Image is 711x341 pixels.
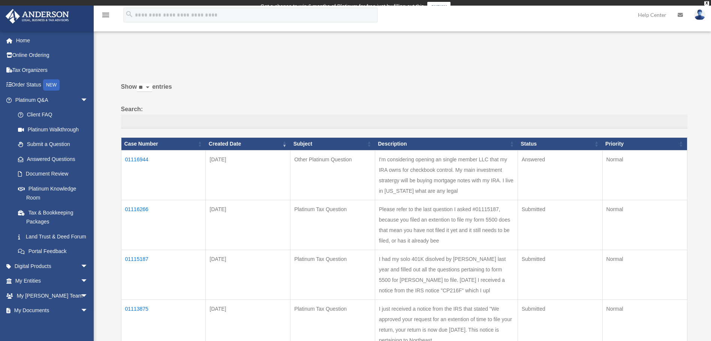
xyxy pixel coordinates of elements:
a: Land Trust & Deed Forum [10,229,96,244]
td: [DATE] [206,250,290,299]
td: Please refer to the last question I asked #01115187, because you filed an extention to file my fo... [375,200,518,250]
i: search [125,10,133,18]
a: Online Ordering [5,48,99,63]
a: Answered Questions [10,152,92,167]
a: Platinum Q&Aarrow_drop_down [5,92,96,107]
td: Normal [602,200,687,250]
td: Submitted [518,250,602,299]
th: Priority: activate to sort column ascending [602,138,687,150]
a: Order StatusNEW [5,77,99,93]
a: Platinum Knowledge Room [10,181,96,205]
th: Subject: activate to sort column ascending [290,138,375,150]
a: Client FAQ [10,107,96,122]
td: Submitted [518,200,602,250]
td: Platinum Tax Question [290,250,375,299]
a: Portal Feedback [10,244,96,259]
img: Anderson Advisors Platinum Portal [3,9,71,24]
a: Document Review [10,167,96,182]
a: Tax Organizers [5,63,99,77]
div: Get a chance to win 6 months of Platinum for free just by filling out this [260,2,424,11]
div: NEW [43,79,60,91]
label: Show entries [121,82,687,100]
input: Search: [121,115,687,129]
th: Created Date: activate to sort column ascending [206,138,290,150]
i: menu [101,10,110,19]
td: Other Platinum Question [290,150,375,200]
span: arrow_drop_down [81,274,96,289]
td: [DATE] [206,150,290,200]
a: Platinum Walkthrough [10,122,96,137]
td: I had my solo 401K disolved by [PERSON_NAME] last year and filled out all the questions pertainin... [375,250,518,299]
span: arrow_drop_down [81,259,96,274]
a: menu [101,13,110,19]
td: Normal [602,250,687,299]
span: arrow_drop_down [81,92,96,108]
select: Showentries [137,83,152,92]
td: 01116266 [121,200,206,250]
a: My [PERSON_NAME] Teamarrow_drop_down [5,288,99,303]
span: arrow_drop_down [81,288,96,304]
a: Home [5,33,99,48]
td: I'm considering opening an single member LLC that my IRA owns for checkbook control. My main inve... [375,150,518,200]
a: My Documentsarrow_drop_down [5,303,99,318]
td: Answered [518,150,602,200]
span: arrow_drop_down [81,303,96,319]
td: 01115187 [121,250,206,299]
a: Submit a Question [10,137,96,152]
td: [DATE] [206,200,290,250]
label: Search: [121,104,687,129]
td: Normal [602,150,687,200]
img: User Pic [694,9,705,20]
div: close [704,1,709,6]
td: Platinum Tax Question [290,200,375,250]
a: survey [427,2,451,11]
a: My Entitiesarrow_drop_down [5,274,99,289]
th: Case Number: activate to sort column ascending [121,138,206,150]
td: 01116944 [121,150,206,200]
th: Status: activate to sort column ascending [518,138,602,150]
a: Digital Productsarrow_drop_down [5,259,99,274]
th: Description: activate to sort column ascending [375,138,518,150]
a: Tax & Bookkeeping Packages [10,205,96,229]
